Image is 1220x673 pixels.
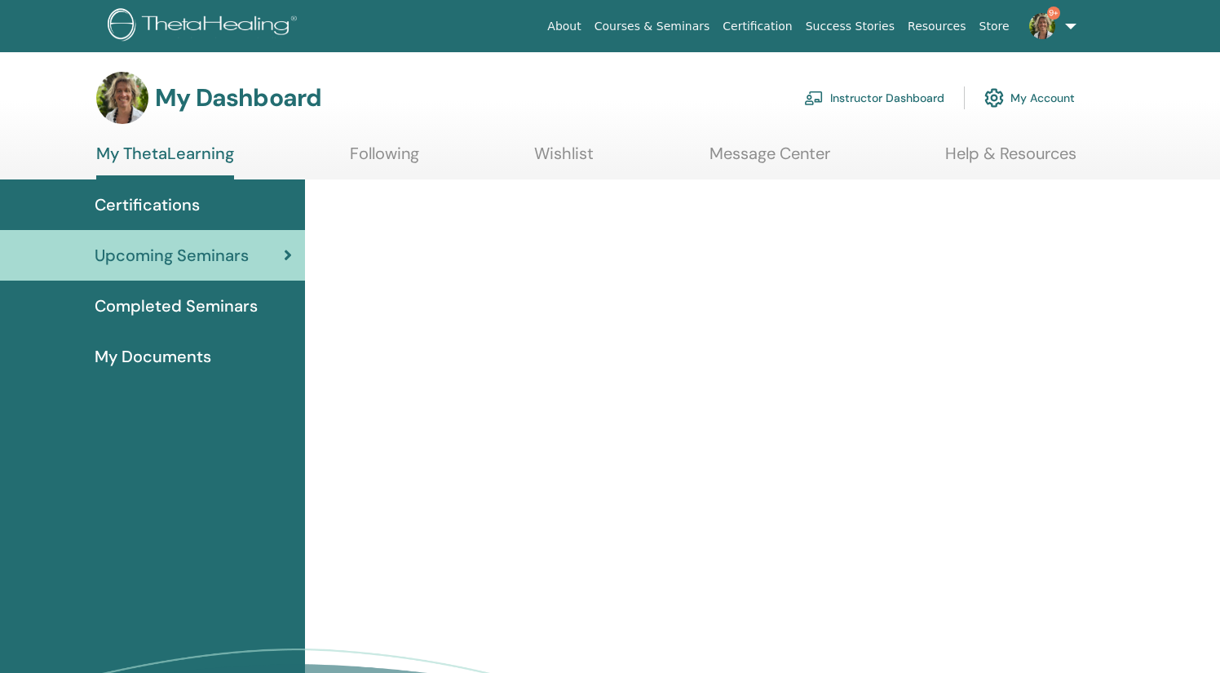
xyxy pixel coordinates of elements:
span: My Documents [95,344,211,369]
span: Certifications [95,193,200,217]
a: Help & Resources [945,144,1076,175]
span: 9+ [1047,7,1060,20]
span: Completed Seminars [95,294,258,318]
a: Resources [901,11,973,42]
a: Following [350,144,419,175]
a: Success Stories [799,11,901,42]
a: Message Center [709,144,830,175]
a: Courses & Seminars [588,11,717,42]
a: Wishlist [534,144,594,175]
a: Certification [716,11,798,42]
h3: My Dashboard [155,83,321,113]
a: My Account [984,80,1075,116]
a: Store [973,11,1016,42]
a: About [541,11,587,42]
a: My ThetaLearning [96,144,234,179]
img: default.jpg [96,72,148,124]
span: Upcoming Seminars [95,243,249,268]
img: chalkboard-teacher.svg [804,91,824,105]
img: default.jpg [1029,13,1055,39]
img: logo.png [108,8,303,45]
img: cog.svg [984,84,1004,112]
a: Instructor Dashboard [804,80,944,116]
